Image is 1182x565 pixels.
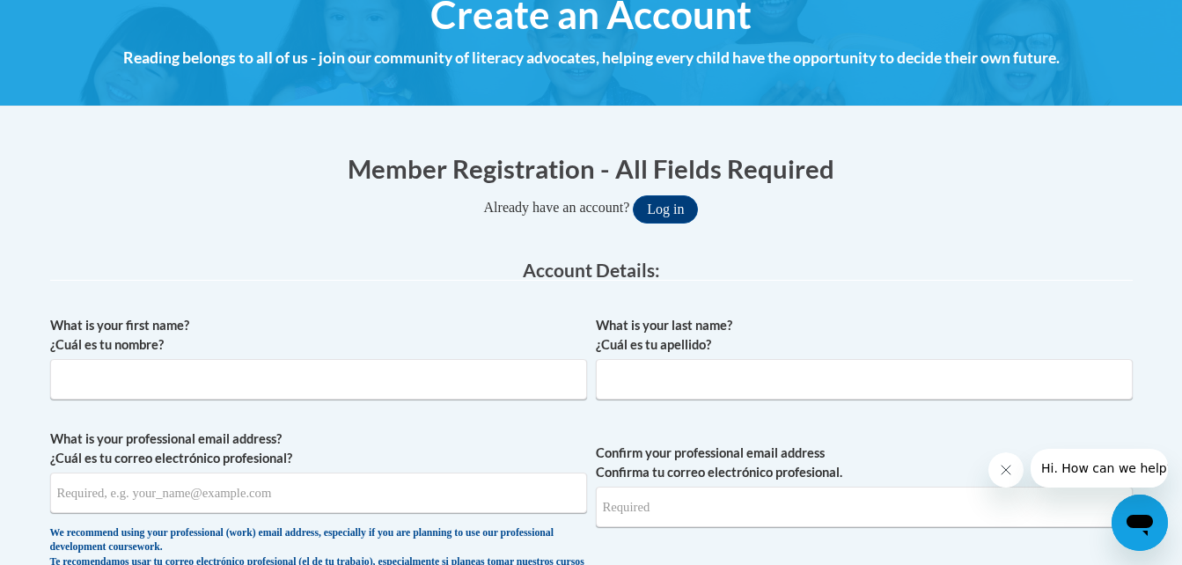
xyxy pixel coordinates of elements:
iframe: Button to launch messaging window [1112,495,1168,551]
iframe: Message from company [1031,449,1168,488]
iframe: Close message [988,452,1024,488]
label: What is your professional email address? ¿Cuál es tu correo electrónico profesional? [50,429,587,468]
h4: Reading belongs to all of us - join our community of literacy advocates, helping every child have... [50,47,1133,70]
h1: Member Registration - All Fields Required [50,150,1133,187]
button: Log in [633,195,698,224]
input: Metadata input [50,359,587,400]
input: Required [596,487,1133,527]
label: Confirm your professional email address Confirma tu correo electrónico profesional. [596,444,1133,482]
span: Account Details: [523,259,660,281]
label: What is your last name? ¿Cuál es tu apellido? [596,316,1133,355]
input: Metadata input [50,473,587,513]
input: Metadata input [596,359,1133,400]
label: What is your first name? ¿Cuál es tu nombre? [50,316,587,355]
span: Already have an account? [484,200,630,215]
span: Hi. How can we help? [11,12,143,26]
